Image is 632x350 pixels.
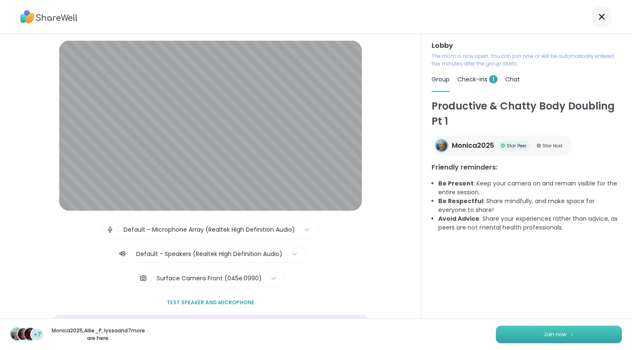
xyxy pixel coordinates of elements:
img: Monica2025 [11,328,23,340]
span: Chat [505,75,520,84]
span: Check-ins [457,75,498,84]
img: Allie_P [18,328,29,340]
img: Microphone [106,221,114,238]
span: | [150,270,153,287]
span: Test speaker and microphone [167,299,254,306]
span: Group [432,75,450,84]
span: 1 [489,75,498,84]
span: | [130,249,132,259]
img: Camera [140,270,147,287]
span: Star Peer [507,143,527,149]
button: Test speaker and microphone [163,294,258,311]
img: Monica2025 [436,140,447,151]
h1: Productive & Chatty Body Doubling Pt 1 [432,99,622,129]
p: Monica2025 , Allie_P , lyssa and 7 more are here. [51,327,145,342]
b: Be Present [438,179,474,188]
b: Be Respectful [438,197,483,205]
span: Star Host [542,143,563,149]
img: Star Peer [501,144,505,148]
span: | [117,221,119,238]
button: Join now [496,326,622,343]
b: Avoid Advice [438,214,479,223]
li: : Share your experiences rather than advice, as peers are not mental health professionals. [438,214,622,232]
img: Star Host [537,144,541,148]
img: ShareWell Logo [20,7,78,26]
li: : Keep your camera on and remain visible for the entire session. [438,179,622,197]
div: Surface Camera Front (045e:0990) [157,274,262,283]
a: Monica2025Monica2025Star PeerStar PeerStar HostStar Host [432,136,573,156]
span: +7 [34,330,41,339]
img: ShareWell Logomark [570,332,575,337]
img: lyssa [24,328,36,340]
span: Monica2025 [452,141,494,151]
span: Join now [543,331,566,338]
div: 🎉 Chrome audio is fixed! If this is your first group, please restart your browser so audio works ... [52,315,369,330]
div: Default - Microphone Array (Realtek High Definition Audio) [124,225,295,234]
h3: Lobby [432,41,622,51]
li: : Share mindfully, and make space for everyone to share! [438,197,622,214]
p: The room is now open. You can join now or will be automatically entered five minutes after the gr... [432,52,622,68]
h3: Friendly reminders: [432,162,622,172]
